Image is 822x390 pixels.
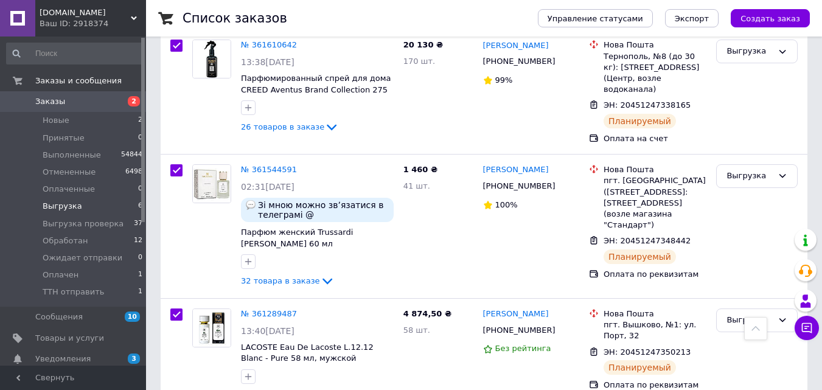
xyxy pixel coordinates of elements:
[483,40,549,52] a: [PERSON_NAME]
[35,96,65,107] span: Заказы
[241,122,324,131] span: 26 товаров в заказе
[604,164,706,175] div: Нова Пошта
[604,360,676,375] div: Планируемый
[138,184,142,195] span: 0
[121,150,142,161] span: 54844
[192,40,231,78] a: Фото товару
[246,200,256,210] img: :speech_balloon:
[193,40,231,78] img: Фото товару
[740,14,800,23] span: Создать заказ
[731,9,810,27] button: Создать заказ
[258,200,389,220] span: Зі мною можно звʼязатися в телеграмі @ buloshakaskoricey [PHONE_NUMBER]
[403,181,430,190] span: 41 шт.
[35,333,104,344] span: Товары и услуги
[241,74,391,105] a: Парфюмированный спрей для дома CREED Aventus Brand Collection 275 мл
[35,75,122,86] span: Заказы и сообщения
[134,218,142,229] span: 37
[125,312,140,322] span: 10
[483,181,556,190] span: [PHONE_NUMBER]
[138,270,142,280] span: 1
[795,316,819,340] button: Чат с покупателем
[128,353,140,364] span: 3
[241,326,294,336] span: 13:40[DATE]
[241,57,294,67] span: 13:38[DATE]
[483,164,549,176] a: [PERSON_NAME]
[35,312,83,322] span: Сообщения
[43,201,82,212] span: Выгрузка
[604,347,691,357] span: ЭН: 20451247350213
[241,182,294,192] span: 02:31[DATE]
[134,235,142,246] span: 12
[241,343,374,363] a: LACOSTE Eau De Lacoste L.12.12 Blanc - Pure 58 мл, мужской
[138,133,142,144] span: 0
[604,114,676,128] div: Планируемый
[138,287,142,298] span: 1
[43,252,122,263] span: Ожидает отправки
[483,326,556,335] span: [PHONE_NUMBER]
[138,201,142,212] span: 6
[665,9,719,27] button: Экспорт
[241,276,335,285] a: 32 товара в заказе
[43,235,88,246] span: Обработан
[40,7,131,18] span: OPTCOSMETIKA.COM
[128,96,140,106] span: 2
[138,115,142,126] span: 2
[192,308,231,347] a: Фото товару
[495,200,518,209] span: 100%
[193,309,231,347] img: Фото товару
[726,170,773,183] div: Выгрузка
[403,40,443,49] span: 20 130 ₴
[183,11,287,26] h1: Список заказов
[604,51,706,96] div: Тернополь, №8 (до 30 кг): [STREET_ADDRESS] (Центр, возле водоканала)
[726,314,773,327] div: Выгрузка
[192,164,231,203] a: Фото товару
[43,287,104,298] span: ТТН отправить
[138,252,142,263] span: 0
[675,14,709,23] span: Экспорт
[719,13,810,23] a: Создать заказ
[241,309,297,318] a: № 361289487
[604,236,691,245] span: ЭН: 20451247348442
[604,100,691,110] span: ЭН: 20451247338165
[604,133,706,144] div: Оплата на счет
[604,249,676,264] div: Планируемый
[241,122,339,131] a: 26 товаров в заказе
[604,175,706,231] div: пгт. [GEOGRAPHIC_DATA] ([STREET_ADDRESS]: [STREET_ADDRESS] (возле магазина "Стандарт")
[403,57,436,66] span: 170 шт.
[40,18,146,29] div: Ваш ID: 2918374
[483,308,549,320] a: [PERSON_NAME]
[35,353,91,364] span: Уведомления
[483,57,556,66] span: [PHONE_NUMBER]
[43,218,124,229] span: Выгрузка проверка
[125,167,142,178] span: 6498
[726,45,773,58] div: Выгрузка
[548,14,643,23] span: Управление статусами
[403,165,437,174] span: 1 460 ₴
[43,184,95,195] span: Оплаченные
[193,165,231,203] img: Фото товару
[241,40,297,49] a: № 361610642
[43,270,78,280] span: Оплачен
[495,75,513,85] span: 99%
[43,133,85,144] span: Принятые
[604,269,706,280] div: Оплата по реквизитам
[538,9,653,27] button: Управление статусами
[495,344,551,353] span: Без рейтинга
[43,167,96,178] span: Отмененные
[6,43,144,64] input: Поиск
[241,165,297,174] a: № 361544591
[604,308,706,319] div: Нова Пошта
[604,319,706,341] div: пгт. Вышково, №1: ул. Порт, 32
[241,228,353,248] a: Парфюм женский Trussardi [PERSON_NAME] 60 мл
[241,276,320,285] span: 32 товара в заказе
[403,326,430,335] span: 58 шт.
[43,150,101,161] span: Выполненные
[43,115,69,126] span: Новые
[604,40,706,50] div: Нова Пошта
[403,309,451,318] span: 4 874,50 ₴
